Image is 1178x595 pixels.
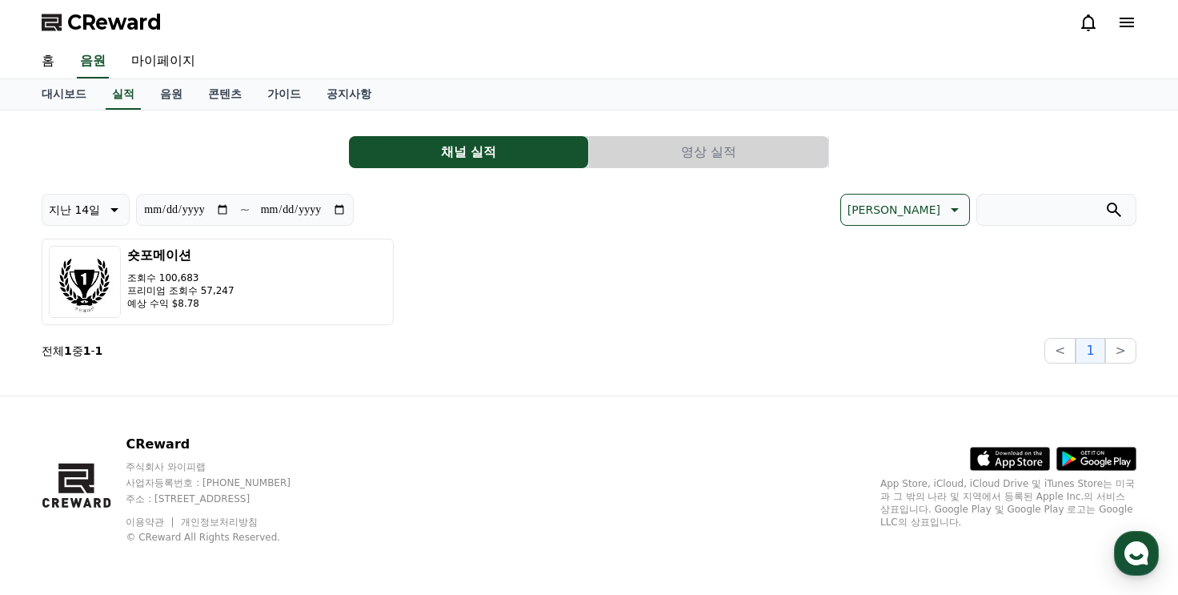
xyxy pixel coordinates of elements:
[49,199,100,221] p: 지난 14일
[83,344,91,357] strong: 1
[126,460,321,473] p: 주식회사 와이피랩
[314,79,384,110] a: 공지사항
[126,435,321,454] p: CReward
[64,344,72,357] strong: 1
[349,136,589,168] a: 채널 실적
[349,136,588,168] button: 채널 실적
[127,271,234,284] p: 조회수 100,683
[127,297,234,310] p: 예상 수익 $8.78
[847,199,940,221] p: [PERSON_NAME]
[126,476,321,489] p: 사업자등록번호 : [PHONE_NUMBER]
[147,79,195,110] a: 음원
[127,284,234,297] p: 프리미엄 조회수 57,247
[1044,338,1076,364] button: <
[126,531,321,544] p: © CReward All Rights Reserved.
[126,492,321,505] p: 주소 : [STREET_ADDRESS]
[1076,338,1104,364] button: 1
[42,10,162,35] a: CReward
[106,79,141,110] a: 실적
[49,246,121,318] img: 숏포메이션
[42,343,102,359] p: 전체 중 -
[1105,338,1136,364] button: >
[126,517,176,528] a: 이용약관
[77,45,109,78] a: 음원
[95,344,103,357] strong: 1
[118,45,208,78] a: 마이페이지
[589,136,828,168] button: 영상 실적
[42,194,130,226] button: 지난 14일
[29,45,67,78] a: 홈
[880,477,1136,529] p: App Store, iCloud, iCloud Drive 및 iTunes Store는 미국과 그 밖의 나라 및 지역에서 등록된 Apple Inc.의 서비스 상표입니다. Goo...
[195,79,254,110] a: 콘텐츠
[29,79,99,110] a: 대시보드
[42,239,394,325] button: 숏포메이션 조회수 100,683 프리미엄 조회수 57,247 예상 수익 $8.78
[239,200,250,219] p: ~
[127,246,234,265] h3: 숏포메이션
[254,79,314,110] a: 가이드
[181,517,258,528] a: 개인정보처리방침
[67,10,162,35] span: CReward
[840,194,970,226] button: [PERSON_NAME]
